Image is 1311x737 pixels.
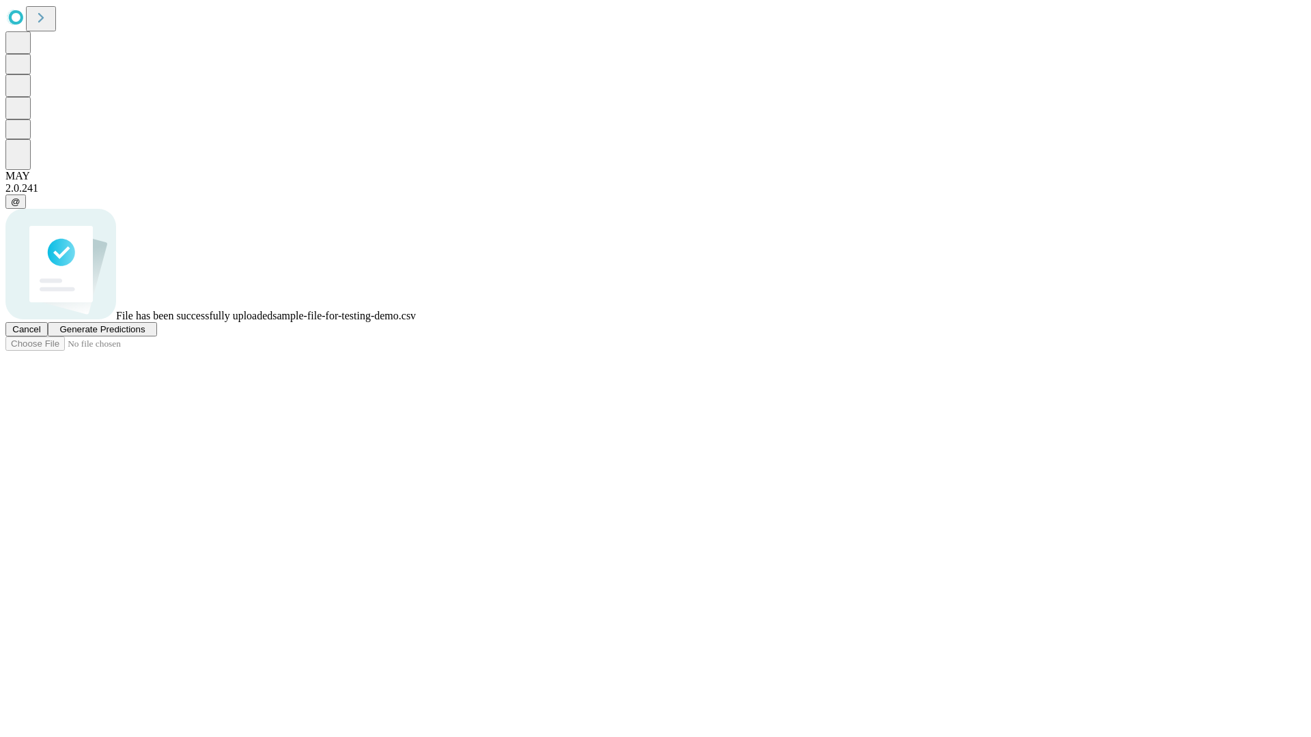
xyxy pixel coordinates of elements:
span: Cancel [12,324,41,334]
div: MAY [5,170,1306,182]
button: Cancel [5,322,48,336]
span: sample-file-for-testing-demo.csv [272,310,416,321]
button: Generate Predictions [48,322,157,336]
div: 2.0.241 [5,182,1306,194]
span: File has been successfully uploaded [116,310,272,321]
button: @ [5,194,26,209]
span: @ [11,197,20,207]
span: Generate Predictions [59,324,145,334]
